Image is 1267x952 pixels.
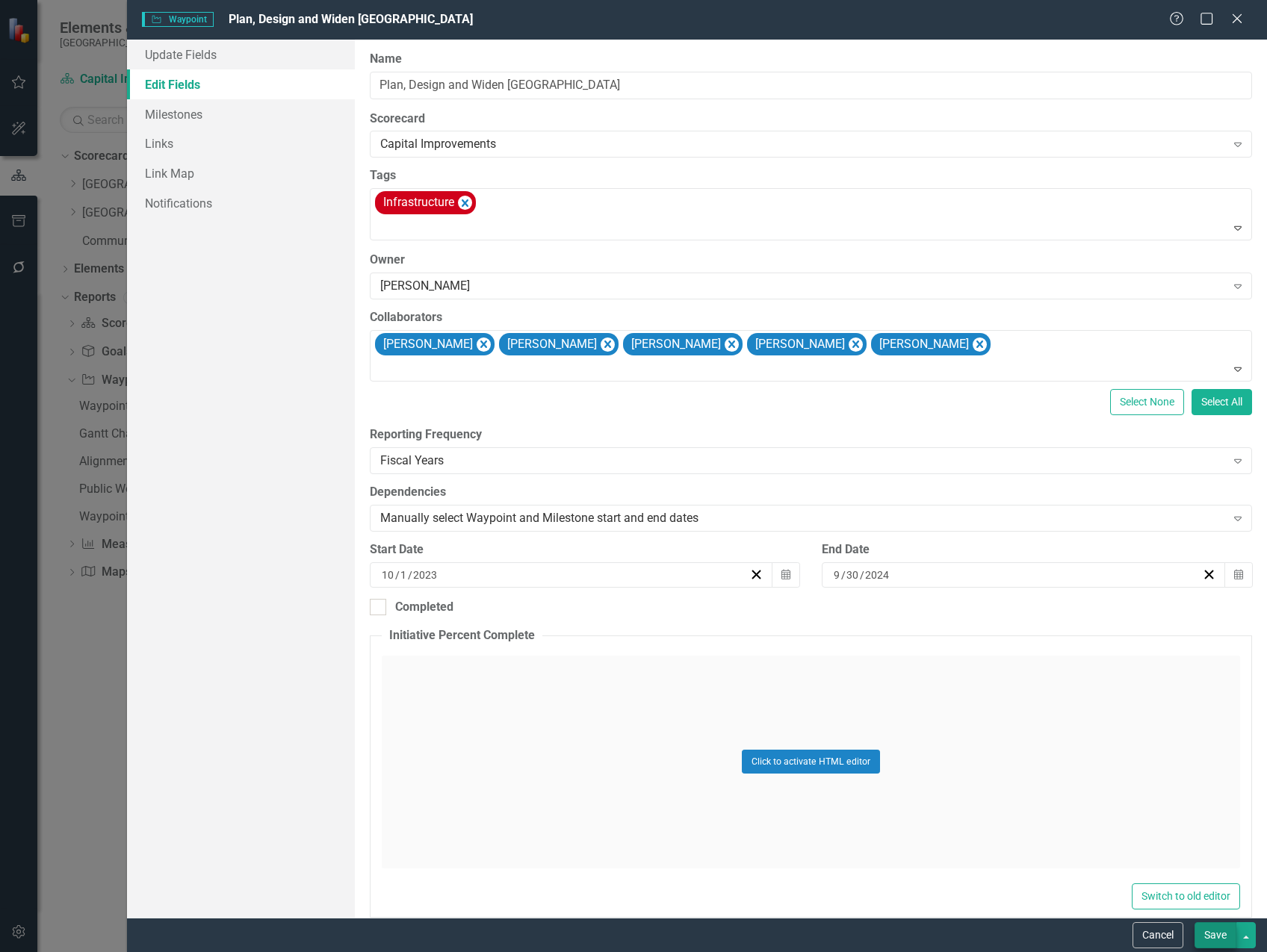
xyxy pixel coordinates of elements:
a: Notifications [127,188,355,218]
div: Start Date [370,541,800,559]
span: / [408,568,412,582]
button: Save [1195,922,1236,948]
button: Cancel [1133,922,1183,948]
div: Remove [object Object] [458,196,472,210]
div: Remove Sandra Krieger [725,337,739,352]
legend: Initiative Percent Complete [382,627,542,644]
div: [PERSON_NAME] [751,334,847,355]
span: Waypoint [142,12,214,27]
label: Owner [370,252,1252,269]
label: Reporting Frequency [370,426,1252,444]
a: Edit Fields [127,69,355,99]
button: Click to activate HTML editor [742,750,880,774]
a: Links [127,128,355,158]
div: Remove Matt Williams [973,337,987,352]
a: Link Map [127,158,355,188]
input: Waypoint Name [370,72,1252,99]
label: Name [370,51,1252,68]
span: Plan, Design and Widen [GEOGRAPHIC_DATA] [229,12,473,26]
div: Remove Alicia Pearce Smith [849,337,863,352]
div: [PERSON_NAME] [875,334,971,355]
label: Scorecard [370,111,1252,128]
div: Manually select Waypoint and Milestone start and end dates [380,510,1226,527]
label: Dependencies [370,484,1252,501]
div: [PERSON_NAME] [380,277,1226,294]
span: / [860,568,864,582]
div: Completed [395,599,453,616]
label: Tags [370,167,1252,184]
button: Switch to old editor [1132,883,1240,909]
label: Collaborators [370,309,1252,326]
span: Infrastructure [383,195,454,209]
div: Remove Elizabeth Ellis [601,337,615,352]
div: [PERSON_NAME] [379,334,475,355]
div: Remove Robert Creighton [477,337,491,352]
span: / [395,568,400,582]
div: Fiscal Years [380,452,1226,470]
div: Capital Improvements [380,136,1226,153]
div: [PERSON_NAME] [503,334,599,355]
div: [PERSON_NAME] [627,334,723,355]
button: Select None [1110,389,1184,415]
div: End Date [822,541,1252,559]
a: Milestones [127,99,355,129]
a: Update Fields [127,40,355,69]
button: Select All [1192,389,1252,415]
span: / [841,568,846,582]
